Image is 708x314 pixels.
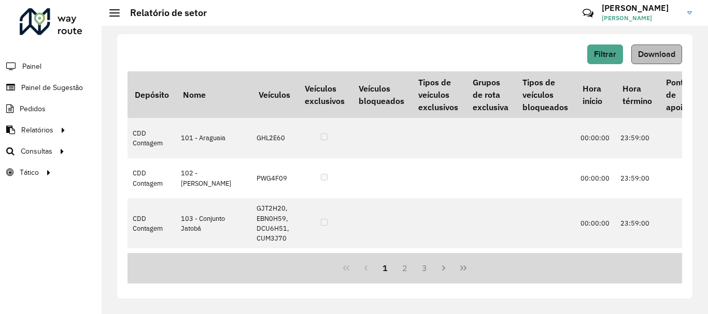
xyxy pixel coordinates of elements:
[577,2,599,24] a: Contato Rápido
[602,3,679,13] h3: [PERSON_NAME]
[575,118,615,158] td: 00:00:00
[395,258,415,278] button: 2
[20,167,39,178] span: Tático
[176,158,251,199] td: 102 - [PERSON_NAME]
[176,118,251,158] td: 101 - Araguaia
[176,248,251,278] td: 104 - Bandeirantes
[22,61,41,72] span: Painel
[638,50,675,58] span: Download
[251,248,297,278] td: FZL7H79, PWG4F06
[251,158,297,199] td: PWG4F09
[298,71,351,118] th: Veículos exclusivos
[587,44,623,64] button: Filtrar
[602,13,679,23] span: [PERSON_NAME]
[434,258,454,278] button: Next Page
[415,258,434,278] button: 3
[21,146,52,157] span: Consultas
[351,71,411,118] th: Veículos bloqueados
[128,158,176,199] td: CDD Contagem
[128,198,176,248] td: CDD Contagem
[575,198,615,248] td: 00:00:00
[575,158,615,199] td: 00:00:00
[465,71,515,118] th: Grupos de rota exclusiva
[594,50,616,58] span: Filtrar
[375,258,395,278] button: 1
[515,71,575,118] th: Tipos de veículos bloqueados
[454,258,473,278] button: Last Page
[659,71,695,118] th: Ponto de apoio
[412,71,465,118] th: Tipos de veículos exclusivos
[21,82,83,93] span: Painel de Sugestão
[21,125,53,136] span: Relatórios
[575,248,615,278] td: 00:00:00
[615,248,659,278] td: 23:59:00
[128,248,176,278] td: CDD Contagem
[20,103,46,114] span: Pedidos
[615,118,659,158] td: 23:59:00
[176,198,251,248] td: 103 - Conjunto Jatobá
[251,118,297,158] td: GHL2E60
[575,71,615,118] th: Hora início
[251,198,297,248] td: GJT2H20, EBN0H59, DCU6H51, CUM3J70
[176,71,251,118] th: Nome
[615,158,659,199] td: 23:59:00
[128,118,176,158] td: CDD Contagem
[615,198,659,248] td: 23:59:00
[251,71,297,118] th: Veículos
[631,44,682,64] button: Download
[120,7,207,19] h2: Relatório de setor
[128,71,176,118] th: Depósito
[615,71,659,118] th: Hora término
